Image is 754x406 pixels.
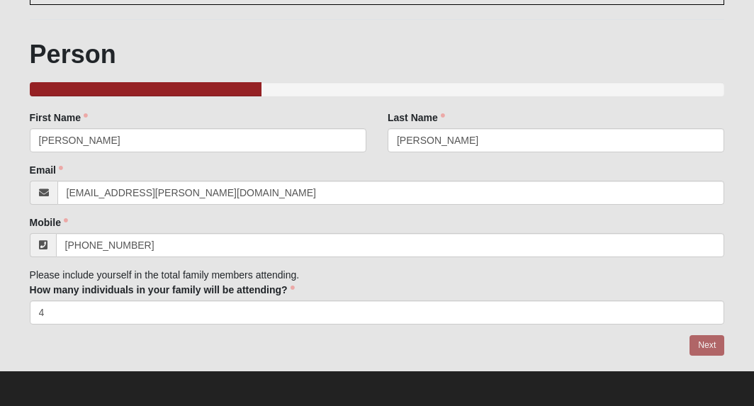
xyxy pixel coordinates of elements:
h1: Person [30,39,725,69]
label: First Name [30,111,88,125]
div: Please include yourself in the total family members attending. [30,111,725,325]
label: Mobile [30,215,68,230]
label: Email [30,163,63,177]
label: Last Name [388,111,445,125]
label: How many individuals in your family will be attending? [30,283,295,297]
